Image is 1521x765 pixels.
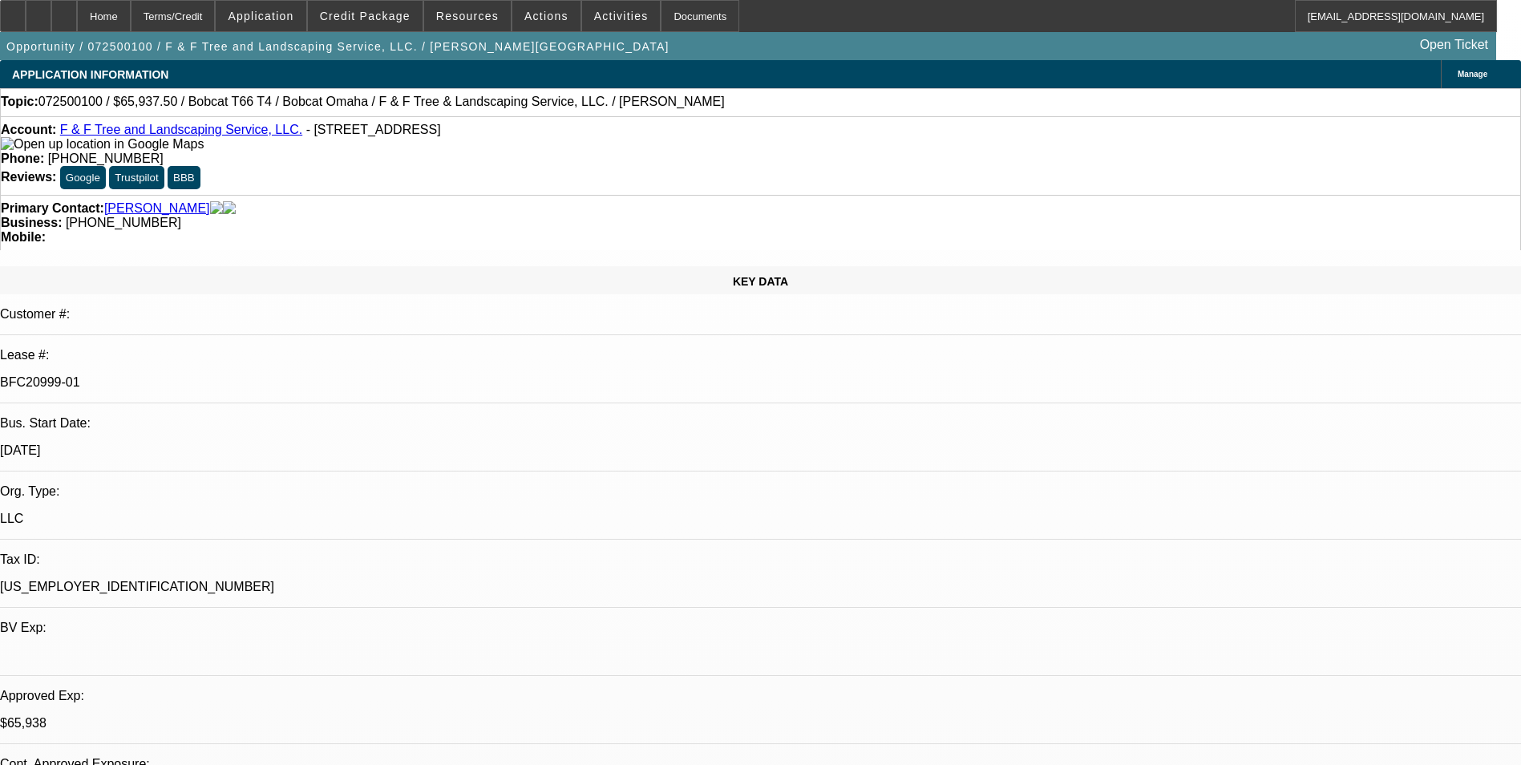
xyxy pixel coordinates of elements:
[1,216,62,229] strong: Business:
[308,1,423,31] button: Credit Package
[1414,31,1495,59] a: Open Ticket
[1,201,104,216] strong: Primary Contact:
[6,40,669,53] span: Opportunity / 072500100 / F & F Tree and Landscaping Service, LLC. / [PERSON_NAME][GEOGRAPHIC_DATA]
[60,123,302,136] a: F & F Tree and Landscaping Service, LLC.
[1,230,46,244] strong: Mobile:
[216,1,305,31] button: Application
[306,123,441,136] span: - [STREET_ADDRESS]
[733,275,788,288] span: KEY DATA
[48,152,164,165] span: [PHONE_NUMBER]
[66,216,181,229] span: [PHONE_NUMBER]
[1,123,56,136] strong: Account:
[109,166,164,189] button: Trustpilot
[1,95,38,109] strong: Topic:
[1,170,56,184] strong: Reviews:
[436,10,499,22] span: Resources
[210,201,223,216] img: facebook-icon.png
[1,152,44,165] strong: Phone:
[1,137,204,151] a: View Google Maps
[60,166,106,189] button: Google
[228,10,293,22] span: Application
[104,201,210,216] a: [PERSON_NAME]
[524,10,568,22] span: Actions
[168,166,200,189] button: BBB
[223,201,236,216] img: linkedin-icon.png
[1,137,204,152] img: Open up location in Google Maps
[1458,70,1487,79] span: Manage
[320,10,411,22] span: Credit Package
[424,1,511,31] button: Resources
[582,1,661,31] button: Activities
[38,95,725,109] span: 072500100 / $65,937.50 / Bobcat T66 T4 / Bobcat Omaha / F & F Tree & Landscaping Service, LLC. / ...
[12,68,168,81] span: APPLICATION INFORMATION
[594,10,649,22] span: Activities
[512,1,580,31] button: Actions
